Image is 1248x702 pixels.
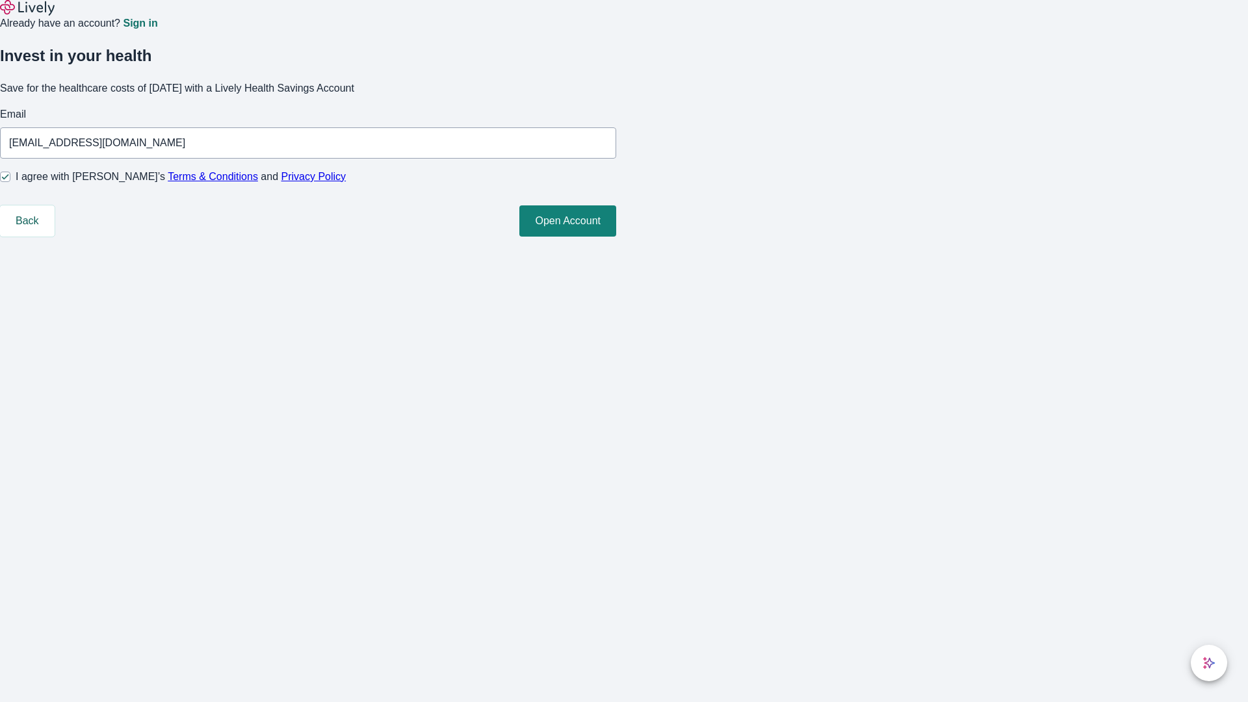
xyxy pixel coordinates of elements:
a: Sign in [123,18,157,29]
button: chat [1191,645,1227,681]
a: Privacy Policy [281,171,346,182]
a: Terms & Conditions [168,171,258,182]
span: I agree with [PERSON_NAME]’s and [16,169,346,185]
button: Open Account [519,205,616,237]
svg: Lively AI Assistant [1202,656,1215,669]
